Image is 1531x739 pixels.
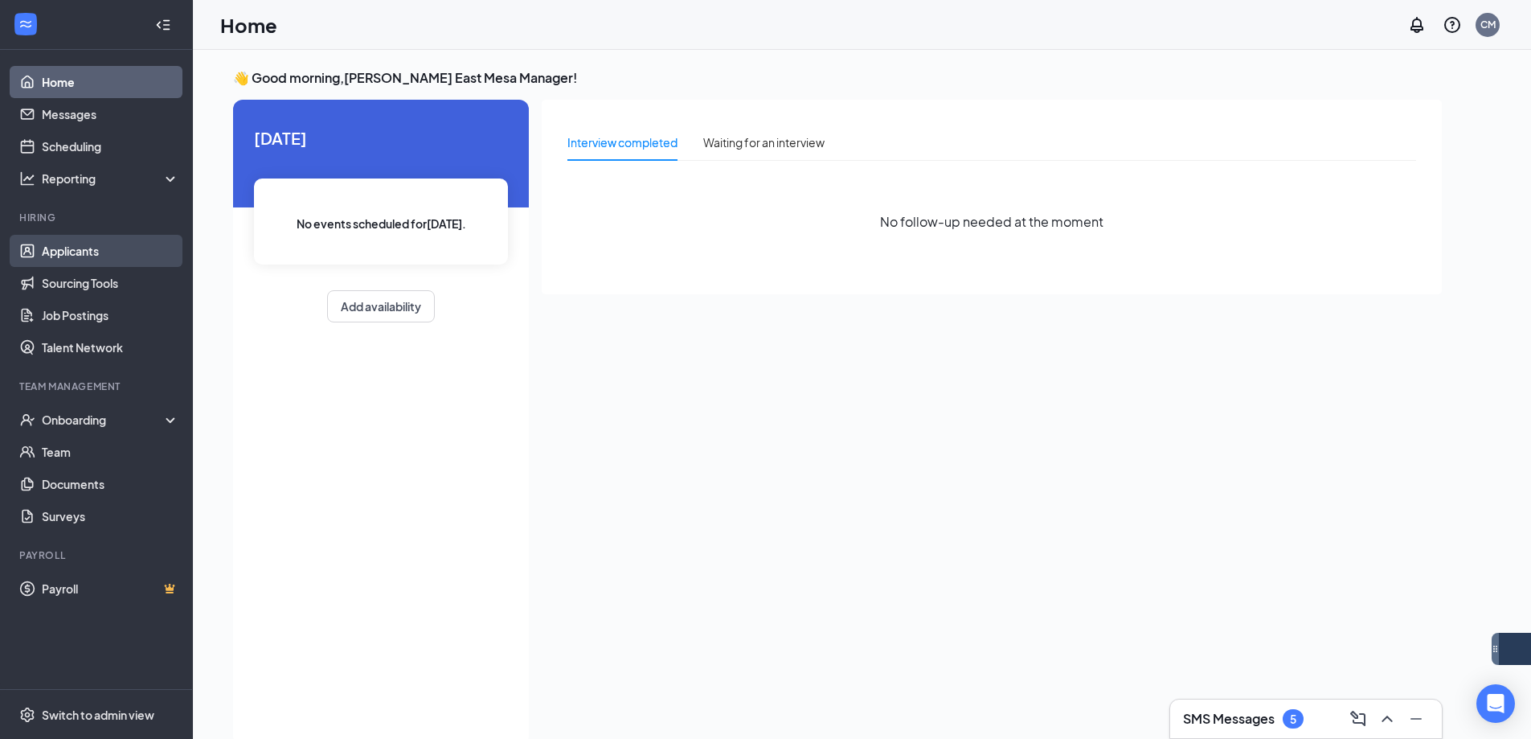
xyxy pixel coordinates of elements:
h3: SMS Messages [1183,710,1275,728]
a: Scheduling [42,130,179,162]
svg: Minimize [1406,709,1426,729]
svg: WorkstreamLogo [18,16,34,32]
h1: Home [220,11,277,39]
div: Team Management [19,380,176,393]
span: No events scheduled for [DATE] . [297,215,466,232]
h3: 👋 Good morning, [PERSON_NAME] East Mesa Manager ! [233,69,1442,87]
a: PayrollCrown [42,573,179,605]
svg: Notifications [1407,15,1427,35]
button: Add availability [327,290,435,322]
svg: UserCheck [19,412,35,428]
a: Job Postings [42,299,179,331]
div: 5 [1290,712,1296,726]
svg: ChevronUp [1377,709,1397,729]
div: Reporting [42,170,180,187]
a: Surveys [42,500,179,532]
a: Sourcing Tools [42,267,179,299]
svg: Analysis [19,170,35,187]
div: Payroll [19,548,176,562]
a: Applicants [42,235,179,267]
span: No follow-up needed at the moment [880,211,1103,232]
button: ChevronUp [1374,706,1400,732]
a: Team [42,436,179,468]
a: Talent Network [42,331,179,363]
div: Onboarding [42,412,166,428]
div: Switch to admin view [42,707,154,723]
svg: Settings [19,707,35,723]
svg: Collapse [155,17,171,33]
a: Documents [42,468,179,500]
div: Interview completed [567,133,677,151]
div: Open Intercom Messenger [1476,684,1515,723]
div: Hiring [19,211,176,224]
svg: ComposeMessage [1349,709,1368,729]
button: Minimize [1403,706,1429,732]
svg: QuestionInfo [1443,15,1462,35]
div: Waiting for an interview [703,133,825,151]
a: Home [42,66,179,98]
span: [DATE] [254,125,508,150]
div: CM [1480,18,1496,31]
button: ComposeMessage [1345,706,1371,732]
a: Messages [42,98,179,130]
